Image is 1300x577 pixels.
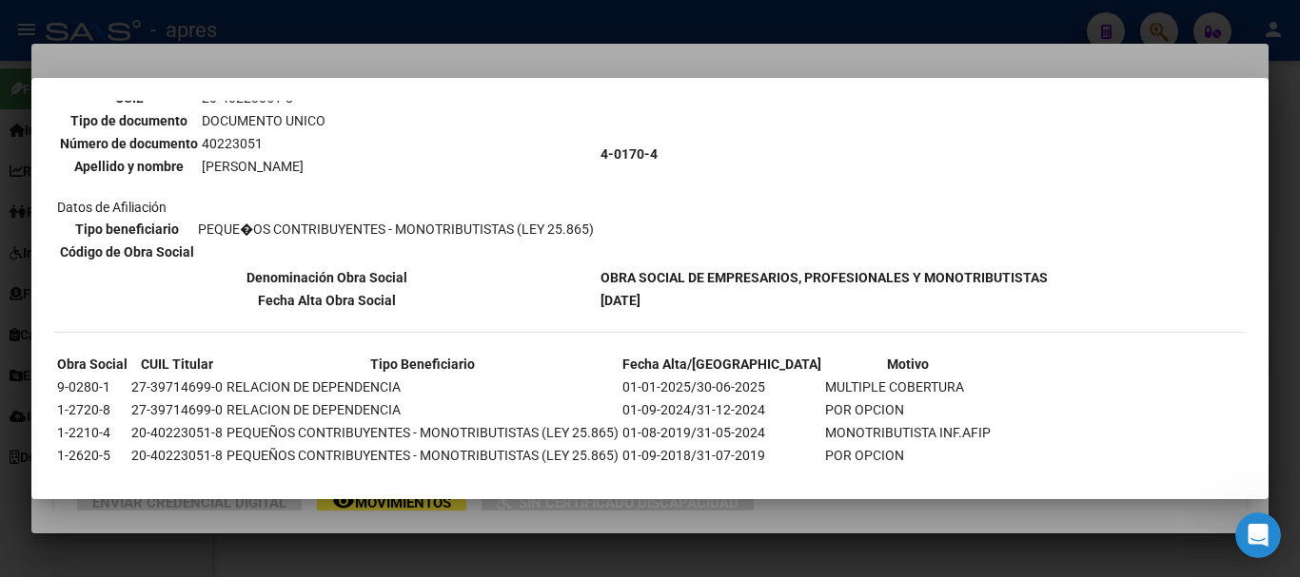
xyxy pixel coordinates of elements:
b: 4-0170-4 [601,146,658,162]
td: 01-09-2024/31-12-2024 [621,399,822,420]
th: Tipo de documento [59,110,199,131]
td: PEQUE�OS CONTRIBUYENTES - MONOTRIBUTISTAS (LEY 25.865) [197,219,595,240]
td: 27-39714699-0 [130,376,224,397]
th: Obra Social [56,354,128,375]
iframe: Intercom live chat [1235,512,1281,558]
td: Datos personales Datos de Afiliación [56,43,598,265]
td: DOCUMENTO UNICO [201,110,326,131]
td: MULTIPLE COBERTURA [824,376,992,397]
td: POR OPCION [824,445,992,466]
td: 9-0280-1 [56,376,128,397]
td: PEQUEÑOS CONTRIBUYENTES - MONOTRIBUTISTAS (LEY 25.865) [226,422,620,443]
b: [DATE] [601,293,640,308]
b: OBRA SOCIAL DE EMPRESARIOS, PROFESIONALES Y MONOTRIBUTISTAS [601,270,1048,285]
td: POR OPCION [824,399,992,420]
td: 1-2720-8 [56,399,128,420]
th: CUIL Titular [130,354,224,375]
th: Apellido y nombre [59,156,199,177]
th: Fecha Alta Obra Social [56,290,598,311]
th: Motivo [824,354,992,375]
th: Tipo Beneficiario [226,354,620,375]
td: RELACION DE DEPENDENCIA [226,376,620,397]
td: MONOTRIBUTISTA INF.AFIP [824,422,992,443]
td: [PERSON_NAME] [201,156,326,177]
td: 20-40223051-8 [130,445,224,466]
td: 27-39714699-0 [130,399,224,420]
td: PEQUEÑOS CONTRIBUYENTES - MONOTRIBUTISTAS (LEY 25.865) [226,445,620,466]
th: Denominación Obra Social [56,267,598,288]
td: 01-01-2025/30-06-2025 [621,376,822,397]
td: 01-08-2019/31-05-2024 [621,422,822,443]
td: 1-2620-5 [56,445,128,466]
th: Número de documento [59,133,199,154]
td: 1-2210-4 [56,422,128,443]
td: 20-40223051-8 [130,422,224,443]
th: Tipo beneficiario [59,219,195,240]
td: 40223051 [201,133,326,154]
td: RELACION DE DEPENDENCIA [226,399,620,420]
th: Fecha Alta/[GEOGRAPHIC_DATA] [621,354,822,375]
th: Código de Obra Social [59,241,195,262]
td: 01-09-2018/31-07-2019 [621,445,822,466]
